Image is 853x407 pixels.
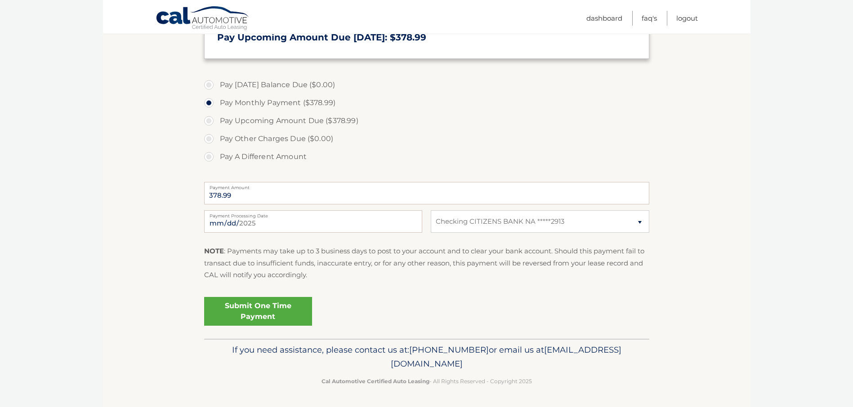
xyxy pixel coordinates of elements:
[676,11,698,26] a: Logout
[204,112,649,130] label: Pay Upcoming Amount Due ($378.99)
[322,378,429,385] strong: Cal Automotive Certified Auto Leasing
[210,343,643,372] p: If you need assistance, please contact us at: or email us at
[204,148,649,166] label: Pay A Different Amount
[204,182,649,189] label: Payment Amount
[204,247,224,255] strong: NOTE
[204,297,312,326] a: Submit One Time Payment
[156,6,250,32] a: Cal Automotive
[409,345,489,355] span: [PHONE_NUMBER]
[204,245,649,281] p: : Payments may take up to 3 business days to post to your account and to clear your bank account....
[210,376,643,386] p: - All Rights Reserved - Copyright 2025
[204,76,649,94] label: Pay [DATE] Balance Due ($0.00)
[586,11,622,26] a: Dashboard
[204,210,422,233] input: Payment Date
[217,32,636,43] h3: Pay Upcoming Amount Due [DATE]: $378.99
[204,130,649,148] label: Pay Other Charges Due ($0.00)
[642,11,657,26] a: FAQ's
[204,94,649,112] label: Pay Monthly Payment ($378.99)
[204,210,422,217] label: Payment Processing Date
[204,182,649,204] input: Payment Amount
